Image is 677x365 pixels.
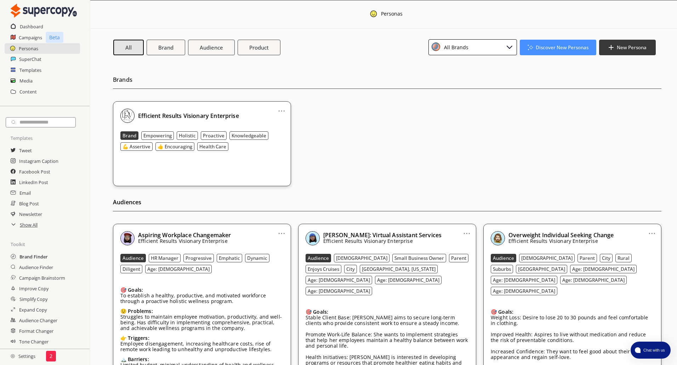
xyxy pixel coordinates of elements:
b: Proactive [203,132,224,139]
button: Dynamic [245,254,269,262]
button: Product [238,40,280,55]
button: Enjoys Cruises [306,265,341,273]
b: [DEMOGRAPHIC_DATA] [521,255,573,261]
p: Employee disengagement, increasing healthcare costs, rise of remote work leading to unhealthy and... [120,341,284,352]
button: Progressive [183,254,214,262]
div: All Brands [442,42,468,52]
h2: Campaign Brainstorm [19,273,65,283]
button: Parent [449,254,468,262]
b: [DEMOGRAPHIC_DATA] [336,255,387,261]
button: Empowering [141,131,174,140]
b: Audience [308,255,329,261]
a: Tone Changer [19,336,49,347]
b: Age: [DEMOGRAPHIC_DATA] [147,266,210,272]
img: Close [120,109,135,123]
a: Format Changer [19,326,53,336]
button: All [113,40,144,55]
a: ... [463,228,471,233]
div: 🎯 [306,309,469,315]
h2: Templates [19,65,41,75]
button: [GEOGRAPHIC_DATA] [516,265,567,273]
button: Emphatic [217,254,242,262]
b: Goals: [498,308,513,315]
button: 💪 Assertive [120,142,153,151]
img: Close [306,231,320,245]
div: 😟 [120,308,284,314]
b: [PERSON_NAME]: Virtual Assistant Services [323,231,442,239]
h2: Audiences [113,197,661,211]
img: Close [491,231,505,245]
div: 👉 [120,335,284,341]
p: Efficient Results Visionary Enterprise [323,238,442,244]
h2: Brand Finder [19,251,48,262]
b: Barriers: [128,356,149,363]
a: Content [19,86,37,97]
button: 👍 Encouraging [155,142,194,151]
button: Age: [DEMOGRAPHIC_DATA] [491,276,557,284]
a: ... [278,228,285,233]
b: Goals: [313,308,328,315]
a: Newsletter [19,209,42,219]
a: ... [648,228,656,233]
img: Close [505,42,514,51]
img: Close [120,231,135,245]
b: City [602,255,610,261]
b: Audience [200,44,223,51]
b: Audience [123,255,144,261]
a: Instagram Caption [19,156,58,166]
button: Age: [DEMOGRAPHIC_DATA] [306,287,372,295]
button: Brand [147,40,185,55]
button: Rural [615,254,632,262]
b: Small Business Owner [394,255,444,261]
b: Problems: [128,308,153,314]
a: Dashboard [20,21,43,32]
a: Media [19,75,33,86]
h2: Facebook Post [19,166,50,177]
h2: Simplify Copy [19,294,47,304]
b: City [346,266,355,272]
p: 2 [50,353,52,359]
b: Age: [DEMOGRAPHIC_DATA] [493,277,555,283]
b: Audience [493,255,514,261]
button: Diligent [120,265,142,273]
button: Small Business Owner [392,254,446,262]
h2: Brands [113,74,661,89]
b: Discover New Personas [536,44,588,51]
p: To establish a healthy, productive, and motivated workforce through a proactive holistic wellness... [120,293,284,304]
button: Age: [DEMOGRAPHIC_DATA] [306,276,372,284]
a: Campaigns [19,32,42,43]
a: Email [19,188,31,198]
button: Brand [120,131,138,140]
b: Suburbs [493,266,511,272]
b: [GEOGRAPHIC_DATA], [US_STATE] [362,266,436,272]
p: Struggles to maintain employee motivation, productivity, and well-being. Has difficulty in implem... [120,314,284,331]
b: Diligent [123,266,140,272]
p: Efficient Results Visionary Enterprise [138,238,231,244]
button: Suburbs [491,265,513,273]
b: Overweight Individual Seeking Change [508,231,614,239]
b: Knowledgeable [232,132,266,139]
a: Personas [19,43,38,54]
b: New Persona [617,44,647,51]
a: Expand Copy [19,304,47,315]
a: Show All [20,219,38,230]
b: Age: [DEMOGRAPHIC_DATA] [562,277,625,283]
button: Audience [491,254,516,262]
img: Close [370,10,377,18]
a: Audience Finder [19,262,53,273]
button: Age: [DEMOGRAPHIC_DATA] [570,265,637,273]
b: Brand [158,44,173,51]
a: Audience Changer [19,315,57,326]
b: Age: [DEMOGRAPHIC_DATA] [572,266,635,272]
img: Close [432,42,440,51]
button: [DEMOGRAPHIC_DATA] [519,254,575,262]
